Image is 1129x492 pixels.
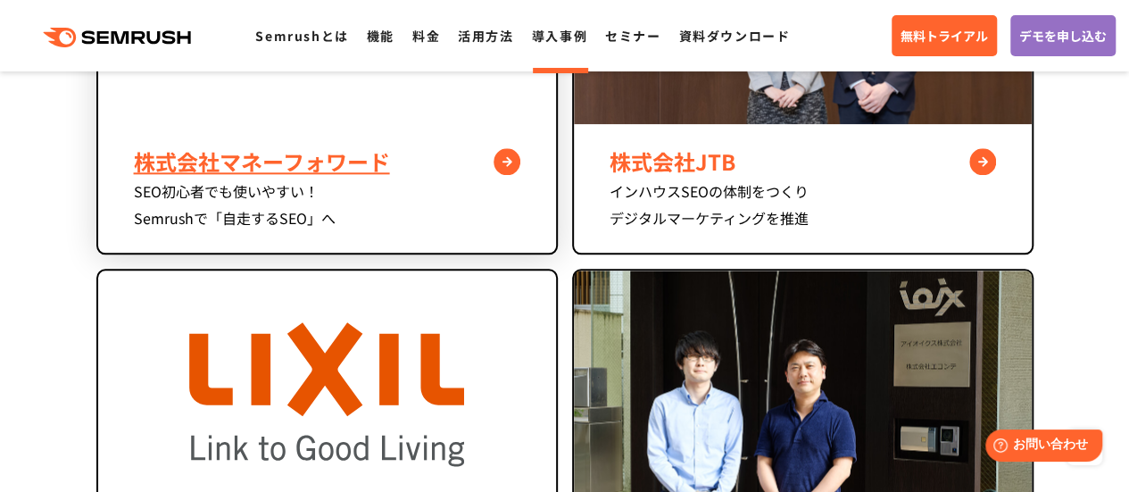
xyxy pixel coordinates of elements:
a: 機能 [367,27,394,45]
a: デモを申し込む [1010,15,1116,56]
span: 無料トライアル [901,26,988,46]
a: 資料ダウンロード [678,27,790,45]
a: 無料トライアル [892,15,997,56]
div: 株式会社JTB [610,146,996,178]
div: SEO初心者でも使いやすい！ Semrushで「自走するSEO」へ [134,178,520,231]
a: セミナー [605,27,660,45]
iframe: Help widget launcher [970,422,1109,472]
a: 活用方法 [458,27,513,45]
a: 導入事例 [532,27,587,45]
div: インハウスSEOの体制をつくり デジタルマーケティングを推進 [610,178,996,231]
div: 株式会社マネーフォワード [134,146,520,178]
a: Semrushとは [255,27,348,45]
span: デモを申し込む [1019,26,1107,46]
a: 料金 [412,27,440,45]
